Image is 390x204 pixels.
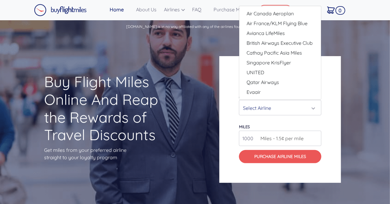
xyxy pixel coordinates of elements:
[161,3,190,16] a: Airlines
[257,135,304,142] span: Miles - 1.5¢ per mile
[247,88,261,96] span: Evaair
[239,100,321,115] button: Select Airline
[247,79,279,86] span: Qatar Airways
[259,5,292,15] button: CONTACT US
[44,146,171,161] p: Get miles from your preferred airline straight to your loyalty program
[335,6,345,15] span: 0
[247,59,291,66] span: Singapore KrisFlyer
[239,150,321,163] button: Purchase Airline Miles
[247,39,313,47] span: British Airways Executive Club
[247,49,302,56] span: Cathay Pacific Asia Miles
[190,3,211,16] a: FAQ
[247,10,294,17] span: Air Canada Aeroplan
[325,3,343,16] a: 0
[327,6,335,14] img: Cart
[211,3,250,16] a: Purchase Miles
[243,102,314,114] div: Select Airline
[247,69,264,76] span: UNITED
[34,4,87,16] img: Buy Flight Miles Logo
[107,3,134,16] a: Home
[239,124,250,129] label: miles
[247,20,308,27] span: Air France/KLM Flying Blue
[134,3,161,16] a: About Us
[44,73,171,144] h1: Buy Flight Miles Online And Reap the Rewards of Travel Discounts
[247,29,285,37] span: Avianca LifeMiles
[34,2,87,18] a: Buy Flight Miles Logo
